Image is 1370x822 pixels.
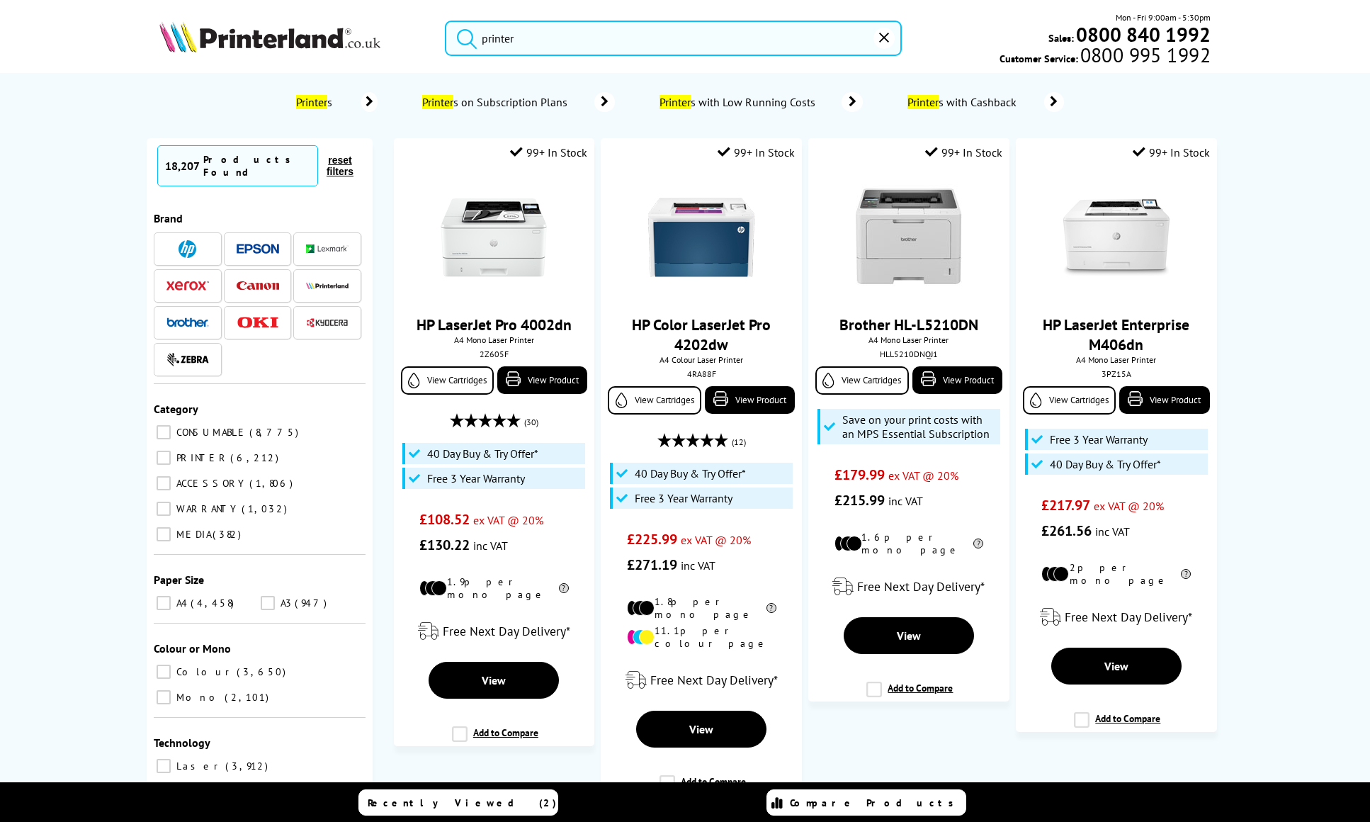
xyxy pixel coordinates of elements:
[261,596,275,610] input: A3 947
[1050,432,1148,446] span: Free 3 Year Warranty
[159,21,380,52] img: Printerland Logo
[157,759,171,773] input: Laser 3,912
[422,95,453,109] mark: Printer
[1043,315,1189,354] a: HP LaserJet Enterprise M406dn
[912,366,1002,394] a: View Product
[159,21,427,55] a: Printerland Logo
[627,624,776,650] li: 11.1p per colour page
[856,184,962,291] img: brother-HL-L5210DN-front-small.jpg
[834,491,885,509] span: £215.99
[1119,386,1209,414] a: View Product
[524,409,538,436] span: (30)
[857,578,985,595] span: Free Next Day Delivery*
[1095,524,1130,539] span: inc VAT
[441,184,547,291] img: HP-LaserJetPro-4002dn-Front-Small.jpg
[157,665,171,679] input: Colour 3,650
[427,446,538,461] span: 40 Day Buy & Try Offer*
[897,629,921,643] span: View
[681,558,715,573] span: inc VAT
[1094,499,1164,513] span: ex VAT @ 20%
[815,334,1002,345] span: A4 Mono Laser Printer
[318,154,362,178] button: reset filters
[419,536,470,554] span: £130.22
[608,354,794,365] span: A4 Colour Laser Printer
[718,145,795,159] div: 99+ In Stock
[173,665,235,678] span: Colour
[1104,659,1128,673] span: View
[154,573,204,587] span: Paper Size
[173,760,224,772] span: Laser
[225,760,271,772] span: 3,912
[834,466,885,484] span: £179.99
[907,95,939,109] mark: Printer
[510,145,587,159] div: 99+ In Stock
[815,567,1002,607] div: modal_delivery
[443,623,570,639] span: Free Next Day Delivery*
[1041,522,1092,540] span: £261.56
[249,477,296,490] span: 1,806
[429,662,559,699] a: View
[157,596,171,610] input: A4 4,458
[1023,597,1209,637] div: modal_delivery
[1065,609,1192,625] span: Free Next Day Delivery*
[1078,48,1211,62] span: 0800 995 1992
[657,95,820,109] span: s with Low Running Costs
[401,334,587,345] span: A4 Mono Laser Printer
[1063,184,1170,291] img: HP-M406dn-Front-Small.jpg
[705,386,795,414] a: View Product
[306,244,349,253] img: Lexmark
[732,429,746,456] span: (12)
[1041,561,1191,587] li: 2p per mono page
[925,145,1002,159] div: 99+ In Stock
[627,595,776,621] li: 1.8p per mono page
[842,412,997,441] span: Save on your print costs with an MPS Essential Subscription
[157,476,171,490] input: ACCESSORY 1,806
[1074,28,1211,41] a: 0800 840 1992
[1023,354,1209,365] span: A4 Mono Laser Printer
[173,502,240,515] span: WARRANTY
[659,95,691,109] mark: Printer
[173,451,229,464] span: PRINTER
[154,402,198,416] span: Category
[1041,496,1090,514] span: £217.97
[650,672,778,688] span: Free Next Day Delivery*
[157,690,171,704] input: Mono 2,101
[420,95,573,109] span: s on Subscription Plans
[292,92,378,112] a: Printers
[173,426,248,439] span: CONSUMABLE
[497,366,587,394] a: View Product
[608,386,701,415] a: View Cartridges
[225,691,272,704] span: 2,101
[839,315,978,334] a: Brother HL-L5210DN
[1026,368,1206,379] div: 3PZ15A
[1023,386,1116,415] a: View Cartridges
[635,491,732,505] span: Free 3 Year Warranty
[277,597,293,609] span: A3
[1116,11,1211,24] span: Mon - Fri 9:00am - 5:30pm
[166,281,209,291] img: Xerox
[689,722,713,736] span: View
[427,471,525,485] span: Free 3 Year Warranty
[404,349,584,359] div: 2Z605F
[242,502,290,515] span: 1,032
[179,240,196,258] img: HP
[627,556,677,574] span: £271.19
[157,502,171,516] input: WARRANTY 1,032
[905,92,1064,112] a: Printers with Cashback
[611,368,791,379] div: 4RA88F
[1048,31,1074,45] span: Sales:
[834,531,984,556] li: 1.6p per mono page
[648,184,754,291] img: HP-4202DN-Front-Main-Small.jpg
[445,21,901,56] input: Search p
[1000,48,1211,65] span: Customer Service:
[473,539,508,553] span: inc VAT
[154,736,210,750] span: Technology
[636,711,766,748] a: View
[417,315,572,334] a: HP LaserJet Pro 4002dn
[165,159,200,173] span: 18,207
[154,211,183,225] span: Brand
[230,451,282,464] span: 6,212
[815,366,908,395] a: View Cartridges
[249,426,302,439] span: 8,775
[368,796,557,809] span: Recently Viewed (2)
